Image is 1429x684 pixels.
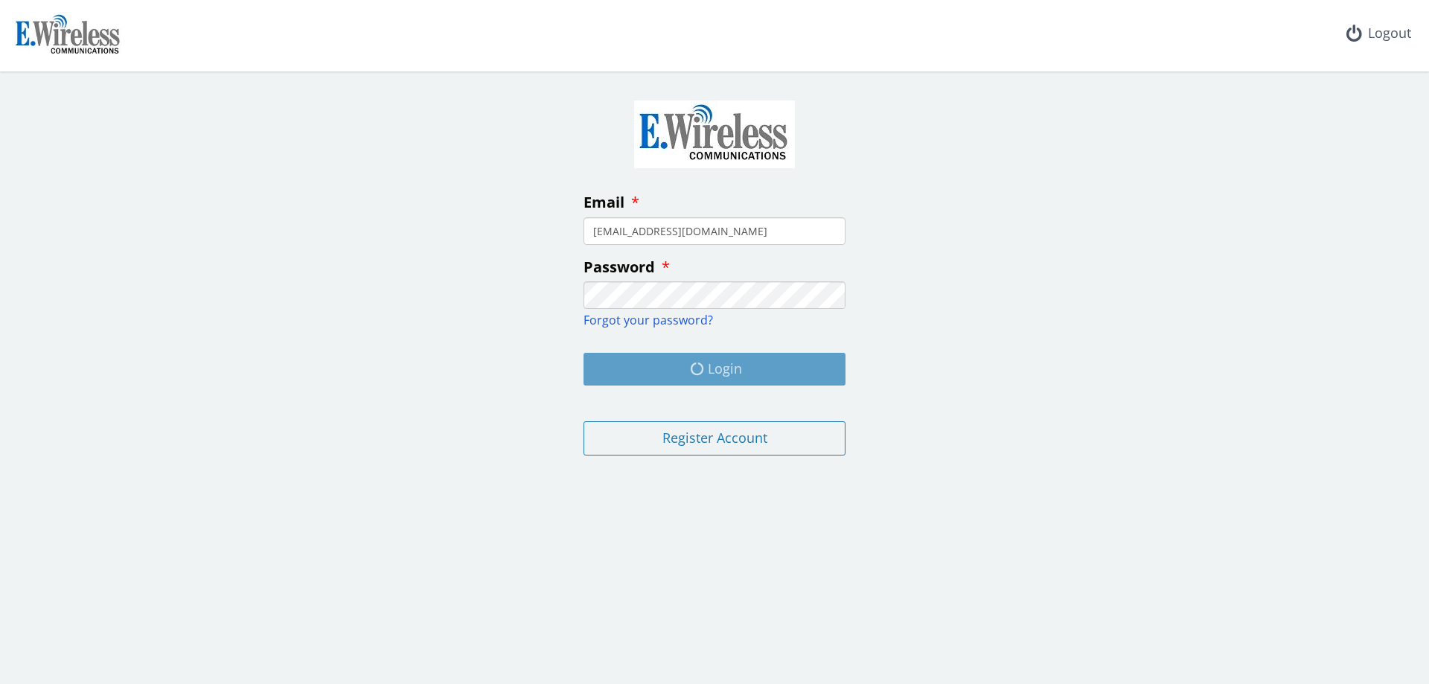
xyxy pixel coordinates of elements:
span: Password [584,257,655,277]
span: Email [584,192,624,212]
input: enter your email address [584,217,845,245]
button: Register Account [584,421,845,456]
button: Login [584,353,845,386]
a: Forgot your password? [584,312,713,328]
